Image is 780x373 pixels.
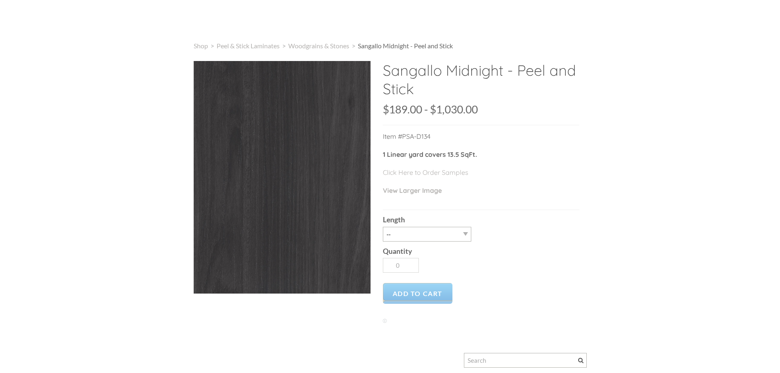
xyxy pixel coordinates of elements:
a: Peel & Stick Laminates [217,42,280,50]
p: Item #PSA-D134 [383,131,579,149]
span: $189.00 - $1,030.00 [383,103,478,116]
a: View Larger Image [383,186,442,194]
b: Length [383,215,405,224]
a: Add to Cart [383,283,453,304]
h2: Sangallo Midnight - Peel and Stick [383,61,579,104]
span: > [280,42,288,50]
strong: 1 Linear yard covers 13.5 SqFt. [383,150,477,158]
span: > [349,42,358,50]
a: Shop [194,42,208,50]
span: Sangallo Midnight - Peel and Stick [358,42,453,50]
input: Search [464,353,587,368]
a: Click Here to Order Samples [383,168,468,176]
span: > [208,42,217,50]
img: s832171791223022656_p781_i1_w640.jpeg [194,61,371,294]
b: Quantity [383,247,412,255]
span: Search [578,358,583,363]
a: Woodgrains & Stones [288,42,349,50]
